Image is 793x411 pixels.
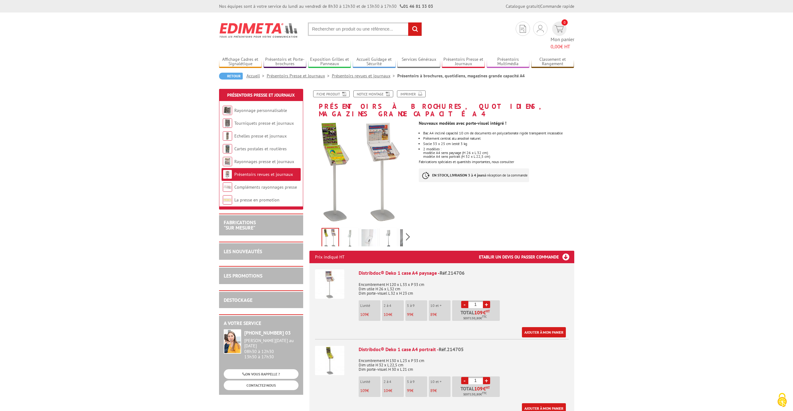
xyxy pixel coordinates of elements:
sup: TTC [482,315,487,318]
span: € HT [551,43,574,50]
img: presentoirs_de_sol_214706_1.jpg [309,121,414,226]
a: Fiche produit [313,90,350,97]
p: Encombrement H 130 x L 23 x P 33 cm Dim utile H 32 x L 22,5 cm Dim porte-visuel H 30 x L 21 cm [359,354,569,372]
div: [PERSON_NAME][DATE] au [DATE] [244,338,299,349]
span: Soit € [463,392,487,397]
a: LES NOUVEAUTÉS [224,248,262,254]
li: Bac A4 incliné capacité 10 cm de documents en polycarbonate rigide transparent incassable [423,131,574,135]
img: Edimeta [219,19,299,42]
h2: A votre service [224,321,299,326]
a: La presse en promotion [234,197,279,203]
img: distribdoc_deko_1_case_a4_portrait_214705_vide.jpg [342,229,357,249]
p: 5 à 9 [407,303,427,308]
a: DESTOCKAGE [224,297,252,303]
p: Total [454,386,500,397]
sup: HT [486,309,490,313]
span: Mon panier [551,36,574,50]
span: 104 [384,388,390,393]
a: + [483,377,490,384]
a: Ajouter à mon panier [522,327,566,337]
img: devis rapide [537,25,544,32]
span: 0,00 [551,43,560,50]
span: Soit € [463,316,487,321]
li: 2 modèles : modèle A4 sens paysage (H 26 x L 32 cm) modèle A4 sens portrait (H 32 x L 22,5 cm) [423,147,574,158]
a: Accueil Guidage et Sécurité [353,57,396,67]
img: devis rapide [555,25,564,32]
a: + [483,301,490,308]
a: Présentoirs Multimédia [487,57,530,67]
a: - [461,301,468,308]
a: FABRICATIONS"Sur Mesure" [224,219,256,231]
a: CONTACTEZ-NOUS [224,380,299,390]
span: € [483,310,486,315]
strong: 01 46 81 33 03 [400,3,433,9]
a: Imprimer [397,90,426,97]
a: LES PROMOTIONS [224,273,262,279]
p: 2 à 4 [384,303,404,308]
p: 5 à 9 [407,380,427,384]
a: Présentoirs Presse et Journaux [442,57,485,67]
p: € [384,389,404,393]
p: Total [454,310,500,321]
strong: EN STOCK, LIVRAISON 3 à 4 jours [432,173,485,177]
img: devis rapide [520,25,526,33]
span: 109 [360,388,367,393]
img: Distribdoc® Deko 1 case A4 portrait [315,346,344,375]
a: Rayonnages presse et journaux [234,159,294,164]
a: Exposition Grilles et Panneaux [308,57,351,67]
strong: Nouveaux modèles avec porte-visuel intégré ! [419,120,506,126]
img: La presse en promotion [223,195,232,205]
a: Retour [219,73,243,80]
input: rechercher [408,22,422,36]
div: | [506,3,574,9]
div: Nos équipes sont à votre service du lundi au vendredi de 8h30 à 12h30 et de 13h30 à 17h30 [219,3,433,9]
a: - [461,377,468,384]
span: 109 [360,312,367,317]
img: Distribdoc® Deko 1 case A4 paysage [315,269,344,299]
img: Présentoirs revues et journaux [223,170,232,179]
img: widget-service.jpg [224,329,241,354]
a: Affichage Cadres et Signalétique [219,57,262,67]
p: € [360,312,380,317]
button: Cookies (fenêtre modale) [771,390,793,411]
img: Rayonnages presse et journaux [223,157,232,166]
h3: Etablir un devis ou passer commande [479,251,574,263]
li: Piètement central alu anodisé naturel [423,137,574,140]
span: Next [405,232,411,242]
p: 10 et + [430,380,451,384]
a: Présentoirs revues et journaux [234,172,293,177]
div: 08h30 à 12h30 13h30 à 17h30 [244,338,299,360]
img: presentoirs_de_sol_214706_1.jpg [322,229,338,248]
p: € [430,389,451,393]
p: € [360,389,380,393]
li: Socle 33 x 25 cm lesté 3 kg [423,142,574,146]
p: 2 à 4 [384,380,404,384]
img: Compléments rayonnages presse [223,182,232,192]
span: 130,80 [470,316,480,321]
a: Présentoirs revues et journaux [332,73,397,79]
input: Rechercher un produit ou une référence... [308,22,422,36]
span: 99 [407,312,411,317]
span: 0 [561,19,568,26]
h1: Présentoirs à brochures, quotidiens, magazines grande capacité A4 [305,90,579,118]
span: Réf.214705 [439,346,464,352]
p: à réception de la commande [419,168,529,182]
sup: TTC [482,391,487,395]
a: Compléments rayonnages presse [234,184,297,190]
a: Tourniquets presse et journaux [234,120,294,126]
img: distribdoc_deko_1_case_a4_paysage_214706_paysage_zoom_vide.jpg [400,229,415,249]
span: € [483,386,486,391]
img: distribdoc_deko_1_case_a4_portrait_214705_zoom_vide.jpg [361,229,376,249]
a: devis rapide 0 Mon panier 0,00€ HT [551,22,574,50]
a: Présentoirs Presse et Journaux [267,73,332,79]
img: Echelles presse et journaux [223,131,232,141]
p: € [384,312,404,317]
li: Présentoirs à brochures, quotidiens, magazines grande capacité A4 [397,73,525,79]
a: Présentoirs et Porte-brochures [264,57,307,67]
span: 109 [474,310,483,315]
p: € [430,312,451,317]
img: distribdoc_deko_1_case_a4_paysage_214706_paysage_vide.jpg [381,229,396,249]
a: Notice Montage [353,90,393,97]
a: Présentoirs Presse et Journaux [227,92,295,98]
img: Rayonnage personnalisable [223,106,232,115]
